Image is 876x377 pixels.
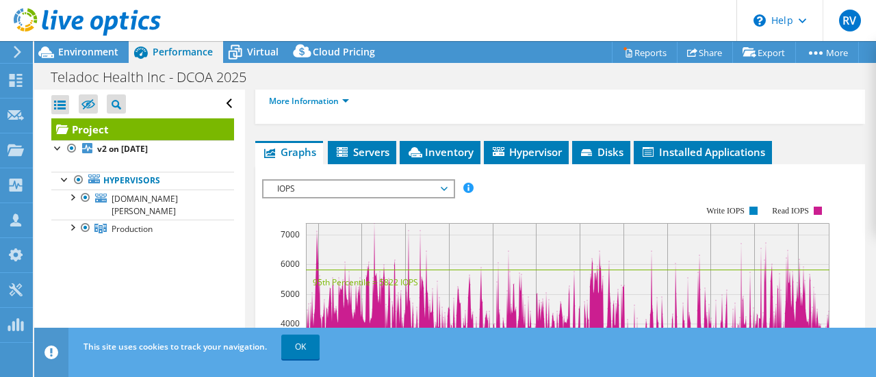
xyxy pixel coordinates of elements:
[335,145,389,159] span: Servers
[795,42,859,63] a: More
[153,45,213,58] span: Performance
[51,118,234,140] a: Project
[281,258,300,270] text: 6000
[281,229,300,240] text: 7000
[677,42,733,63] a: Share
[51,190,234,220] a: [DOMAIN_NAME][PERSON_NAME]
[51,172,234,190] a: Hypervisors
[579,145,623,159] span: Disks
[407,145,474,159] span: Inventory
[313,276,418,288] text: 95th Percentile = 5822 IOPS
[44,70,268,85] h1: Teladoc Health Inc - DCOA 2025
[51,140,234,158] a: v2 on [DATE]
[706,206,745,216] text: Write IOPS
[58,45,118,58] span: Environment
[270,181,446,197] span: IOPS
[732,42,796,63] a: Export
[269,95,349,107] a: More Information
[262,145,316,159] span: Graphs
[281,335,320,359] a: OK
[491,145,562,159] span: Hypervisor
[612,42,678,63] a: Reports
[112,223,153,235] span: Production
[112,193,178,217] span: [DOMAIN_NAME][PERSON_NAME]
[247,45,279,58] span: Virtual
[772,206,809,216] text: Read IOPS
[839,10,861,31] span: RV
[313,45,375,58] span: Cloud Pricing
[51,220,234,237] a: Production
[641,145,765,159] span: Installed Applications
[753,14,766,27] svg: \n
[281,288,300,300] text: 5000
[83,341,267,352] span: This site uses cookies to track your navigation.
[281,317,300,329] text: 4000
[97,143,148,155] b: v2 on [DATE]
